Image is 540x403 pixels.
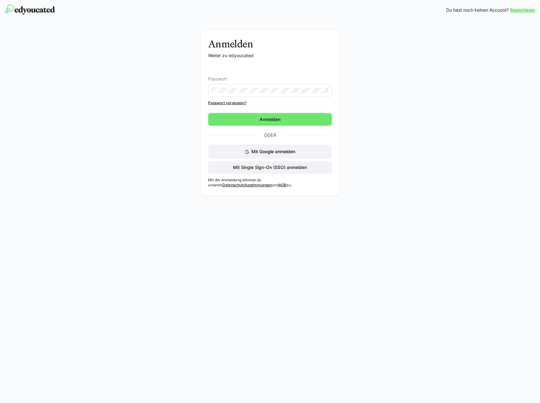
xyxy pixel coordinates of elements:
p: Mit der Anmeldung stimmst du unseren und zu. [208,177,332,188]
button: Mit Single Sign-On (SSO) anmelden [208,161,332,174]
button: Mit Google anmelden [208,145,332,159]
h3: Anmelden [208,38,332,50]
span: Anmelden [259,116,281,123]
span: Mit Single Sign-On (SSO) anmelden [232,164,308,171]
button: Anmelden [208,113,332,126]
span: Mit Google anmelden [251,149,295,154]
a: Registrieren [510,7,535,13]
img: edyoucated [5,4,55,15]
p: Weiter zu edyoucated [208,52,332,59]
span: Passwort [208,76,227,81]
p: Oder [255,131,285,140]
a: Passwort vergessen? [208,100,332,105]
a: Datenschutzbestimmungen [222,183,272,187]
a: AGB [279,183,286,187]
span: Du hast noch keinen Account? [446,7,509,13]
